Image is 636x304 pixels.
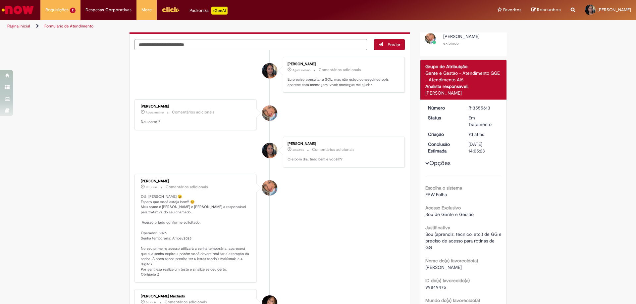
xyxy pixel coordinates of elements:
div: Gente e Gestão - Atendimento GGE - Atendimento Alô [425,70,502,83]
b: Nome do(a) favorecido(a) [425,258,478,264]
span: Favoritos [503,7,521,13]
a: Formulário de Atendimento [44,23,93,29]
span: Sou de Gente e Gestão [425,211,474,217]
div: [PERSON_NAME] [141,105,251,109]
img: click_logo_yellow_360x200.png [162,5,180,15]
span: Despesas Corporativas [85,7,132,13]
ul: Trilhas de página [5,20,419,32]
b: Mundo do(a) favorecido(a) [425,297,480,303]
div: [DATE] 14:05:23 [468,141,499,154]
div: undefined Online [262,180,277,195]
span: Sou (aprendiz, técnico, etc.) de GG e preciso de acesso para rotinas de GG [425,231,503,250]
div: 22/09/2025 14:43:29 [468,131,499,138]
span: 99849475 [425,284,446,290]
div: [PERSON_NAME] Machado [141,294,251,298]
p: Deu certo ? [141,119,251,125]
span: Requisições [45,7,69,13]
small: Comentários adicionais [166,184,208,190]
a: Rascunhos [531,7,561,13]
time: 29/09/2025 10:47:49 [146,110,164,114]
span: FPW Folha [425,192,447,197]
img: ServiceNow [1,3,35,17]
span: [PERSON_NAME] [443,33,480,39]
b: Justificativa [425,225,450,231]
dt: Conclusão Estimada [423,141,464,154]
div: undefined Online [262,106,277,121]
b: Acesso Exclusivo [425,205,461,211]
p: Eu preciso consultar a SQL, mas não estou conseguindo pois aparece essa mensagem, você consegue m... [288,77,398,87]
span: 6m atrás [292,148,304,152]
span: 11m atrás [146,185,157,189]
b: Escolha o sistema [425,185,462,191]
dt: Criação [423,131,464,138]
textarea: Digite sua mensagem aqui... [134,39,367,50]
p: +GenAi [211,7,228,15]
small: Comentários adicionais [172,109,214,115]
a: Página inicial [7,23,30,29]
div: Padroniza [189,7,228,15]
dt: Número [423,105,464,111]
div: Em Tratamento [468,114,499,128]
time: 22/09/2025 14:43:29 [468,131,484,137]
time: 29/09/2025 10:36:39 [146,185,157,189]
div: R13555613 [468,105,499,111]
div: Sofia Da Silveira Chagas [262,63,277,78]
span: Rascunhos [537,7,561,13]
span: [PERSON_NAME] [425,264,462,270]
button: Enviar [374,39,405,50]
span: Agora mesmo [146,110,164,114]
div: [PERSON_NAME] [141,179,251,183]
div: [PERSON_NAME] [425,90,502,96]
dt: Status [423,114,464,121]
div: Sofia Da Silveira Chagas [262,143,277,158]
div: [PERSON_NAME] [288,142,398,146]
div: Analista responsável: [425,83,502,90]
span: Enviar [388,42,400,48]
span: 2 [70,8,76,13]
time: 29/09/2025 10:42:00 [292,148,304,152]
small: Comentários adicionais [312,147,354,152]
p: Oie bom dia, tudo bem e você??? [288,157,398,162]
span: 7d atrás [468,131,484,137]
div: Grupo de Atribuição: [425,63,502,70]
div: [PERSON_NAME] [288,62,398,66]
span: Agora mesmo [292,68,310,72]
p: Olá [PERSON_NAME] 😉 Espero que você esteja bem!! 😊 Meu nome é [PERSON_NAME] e [PERSON_NAME] a res... [141,194,251,277]
span: [PERSON_NAME] [598,7,631,13]
b: ID do(a) favorecido(a) [425,278,470,283]
small: Comentários adicionais [319,67,361,73]
time: 29/09/2025 10:47:51 [292,68,310,72]
small: exibindo [443,41,459,46]
span: More [141,7,152,13]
